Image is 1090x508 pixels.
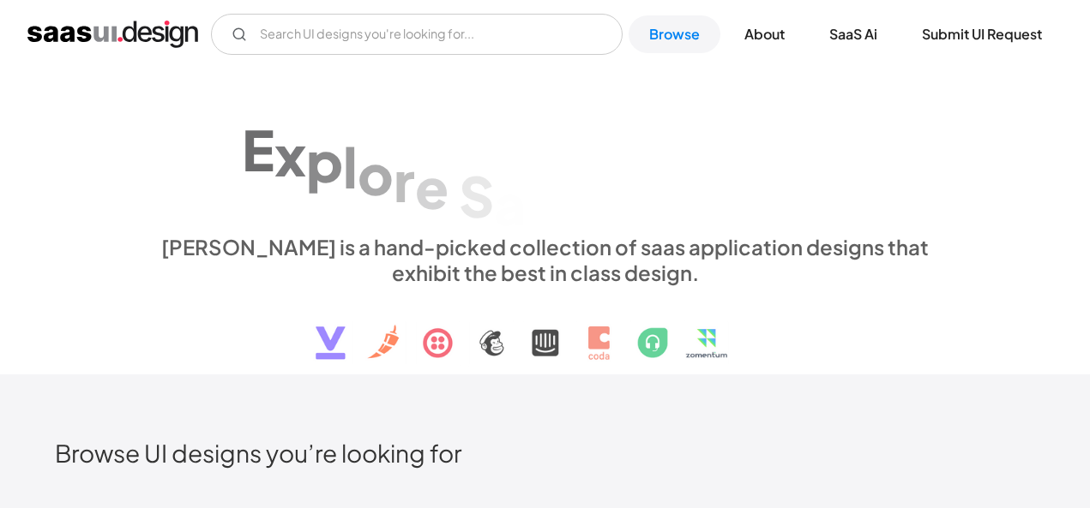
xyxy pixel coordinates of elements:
div: r [394,146,415,212]
div: a [494,170,526,236]
a: About [724,15,805,53]
div: S [459,162,494,228]
div: l [343,133,358,199]
input: Search UI designs you're looking for... [211,14,623,55]
div: [PERSON_NAME] is a hand-picked collection of saas application designs that exhibit the best in cl... [151,234,940,285]
form: Email Form [211,14,623,55]
div: e [415,154,449,220]
a: SaaS Ai [809,15,898,53]
a: Submit UI Request [901,15,1063,53]
h2: Browse UI designs you’re looking for [55,438,1036,468]
div: p [306,127,343,193]
img: text, icon, saas logo [286,285,805,374]
div: x [274,121,306,187]
h1: Explore SaaS UI design patterns & interactions. [151,86,940,218]
a: home [27,21,198,48]
div: E [242,116,274,182]
div: o [358,140,394,206]
a: Browse [629,15,720,53]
